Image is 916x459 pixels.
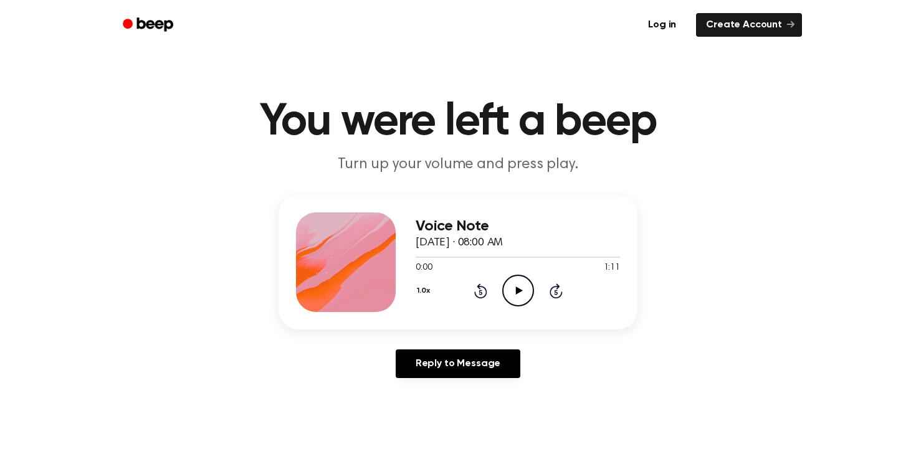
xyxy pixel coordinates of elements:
[416,262,432,275] span: 0:00
[696,13,802,37] a: Create Account
[636,11,689,39] a: Log in
[396,349,520,378] a: Reply to Message
[114,13,184,37] a: Beep
[139,100,777,144] h1: You were left a beep
[219,154,697,175] p: Turn up your volume and press play.
[416,280,434,301] button: 1.0x
[416,218,620,235] h3: Voice Note
[416,237,503,248] span: [DATE] · 08:00 AM
[604,262,620,275] span: 1:11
